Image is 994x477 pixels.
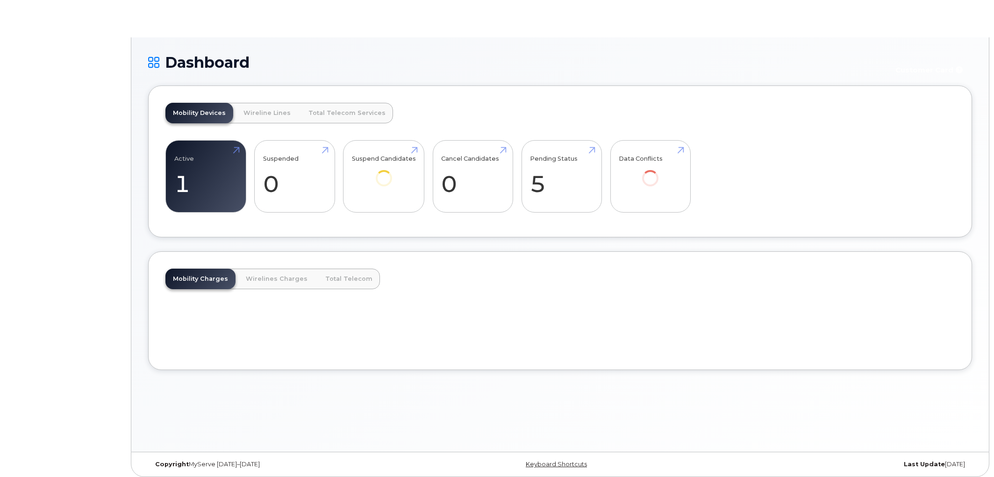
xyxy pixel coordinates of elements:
[318,269,380,289] a: Total Telecom
[441,146,504,207] a: Cancel Candidates 0
[530,146,593,207] a: Pending Status 5
[301,103,393,123] a: Total Telecom Services
[526,461,587,468] a: Keyboard Shortcuts
[352,146,416,199] a: Suspend Candidates
[697,461,972,468] div: [DATE]
[619,146,682,199] a: Data Conflicts
[165,269,236,289] a: Mobility Charges
[148,54,883,71] h1: Dashboard
[148,461,423,468] div: MyServe [DATE]–[DATE]
[888,62,972,78] button: Customer Card
[236,103,298,123] a: Wireline Lines
[238,269,315,289] a: Wirelines Charges
[904,461,945,468] strong: Last Update
[165,103,233,123] a: Mobility Devices
[174,146,237,207] a: Active 1
[263,146,326,207] a: Suspended 0
[155,461,189,468] strong: Copyright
